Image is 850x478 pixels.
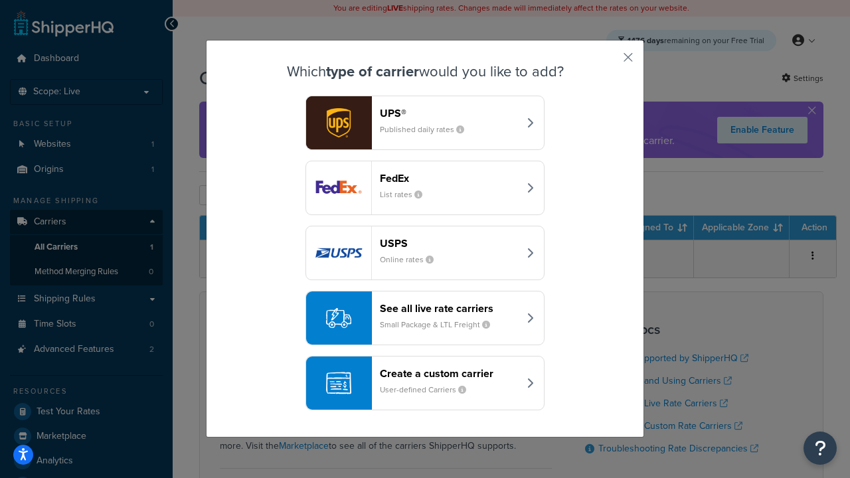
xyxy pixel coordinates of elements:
button: Open Resource Center [804,432,837,465]
header: Create a custom carrier [380,367,519,380]
h3: Which would you like to add? [240,64,610,80]
button: ups logoUPS®Published daily rates [305,96,545,150]
small: Small Package & LTL Freight [380,319,501,331]
img: icon-carrier-liverate-becf4550.svg [326,305,351,331]
img: usps logo [306,226,371,279]
small: User-defined Carriers [380,384,477,396]
header: FedEx [380,172,519,185]
button: usps logoUSPSOnline rates [305,226,545,280]
img: icon-carrier-custom-c93b8a24.svg [326,370,351,396]
header: UPS® [380,107,519,119]
small: List rates [380,189,433,200]
small: Online rates [380,254,444,266]
img: ups logo [306,96,371,149]
button: See all live rate carriersSmall Package & LTL Freight [305,291,545,345]
img: fedEx logo [306,161,371,214]
header: USPS [380,237,519,250]
small: Published daily rates [380,123,475,135]
button: Create a custom carrierUser-defined Carriers [305,356,545,410]
header: See all live rate carriers [380,302,519,315]
strong: type of carrier [326,60,419,82]
button: fedEx logoFedExList rates [305,161,545,215]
